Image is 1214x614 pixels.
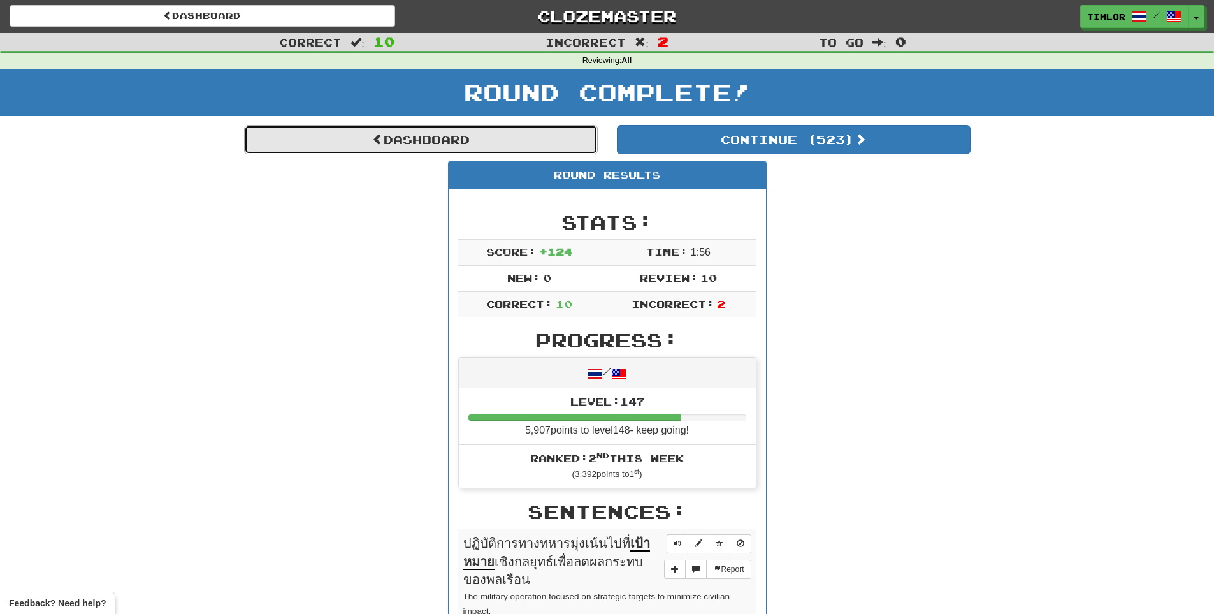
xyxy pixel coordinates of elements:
span: 0 [543,272,551,284]
sup: nd [596,451,609,460]
div: / [459,358,756,388]
span: / [1153,10,1160,19]
span: Correct [279,36,342,48]
span: timlor [1087,11,1125,22]
strong: All [621,56,632,65]
small: ( 3,392 points to 1 ) [572,469,642,479]
button: Edit sentence [688,534,709,553]
button: Continue (523) [617,125,971,154]
span: ปฏิบัติการทางทหารมุ่งเน้นไปที่ เชิงกลยุทธ์เพื่อลดผลกระทบของพลเรือน [463,536,650,587]
li: 5,907 points to level 148 - keep going! [459,388,756,446]
h2: Progress: [458,330,756,351]
span: : [350,37,365,48]
span: 2 [658,34,668,49]
div: Round Results [449,161,766,189]
span: New: [507,272,540,284]
span: 10 [556,298,572,310]
a: Dashboard [244,125,598,154]
span: 10 [373,34,395,49]
span: Score: [486,245,536,258]
button: Add sentence to collection [664,560,686,579]
span: Open feedback widget [9,597,106,610]
h2: Stats: [458,212,756,233]
h1: Round Complete! [4,80,1210,105]
a: Clozemaster [414,5,800,27]
u: เป้าหมาย [463,536,650,570]
sup: st [634,468,639,475]
button: Play sentence audio [667,534,688,553]
span: : [872,37,886,48]
span: Incorrect [546,36,626,48]
button: Toggle favorite [709,534,730,553]
span: : [635,37,649,48]
span: Time: [646,245,688,258]
span: + 124 [539,245,572,258]
span: 1 : 56 [691,247,711,258]
button: Toggle ignore [730,534,751,553]
div: More sentence controls [664,560,751,579]
a: Dashboard [10,5,395,27]
span: 0 [895,34,906,49]
a: timlor / [1080,5,1189,28]
span: 10 [700,272,717,284]
div: Sentence controls [667,534,751,553]
span: Ranked: 2 this week [530,452,684,464]
h2: Sentences: [458,501,756,522]
span: To go [819,36,864,48]
span: 2 [717,298,725,310]
span: Level: 147 [570,395,644,407]
span: Correct: [486,298,553,310]
span: Incorrect: [632,298,714,310]
span: Review: [640,272,698,284]
button: Report [706,560,751,579]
